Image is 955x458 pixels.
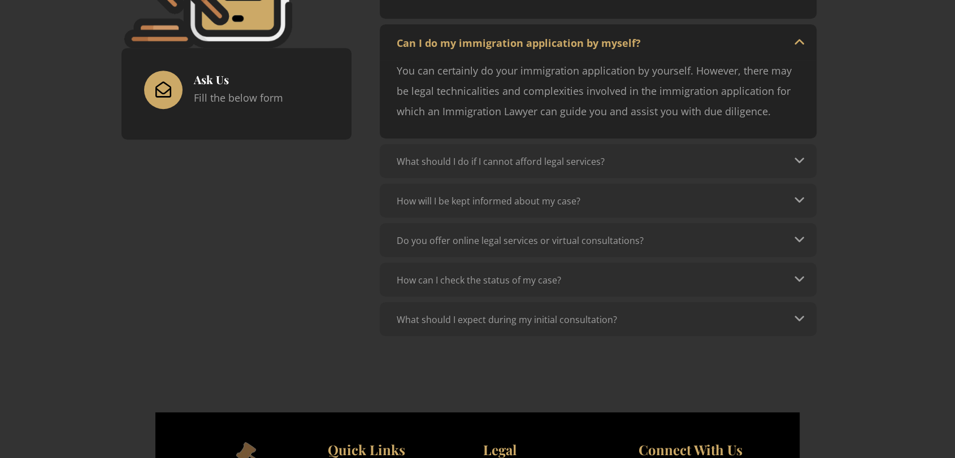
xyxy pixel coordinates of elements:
p: Fill the below form [194,88,283,108]
div: How will I be kept informed about my case? [397,195,580,207]
div: What should I expect during my initial consultation? [397,313,617,326]
div: Do you offer online legal services or virtual consultations? [397,234,644,247]
div: How can I check the status of my case? [397,274,561,286]
h4: Ask Us [194,72,283,88]
div: Can I do my immigration application by myself? [397,36,641,50]
p: You can certainly do your immigration application by yourself. However, there may be legal techni... [397,60,800,121]
div: What should I do if I cannot afford legal services? [397,155,605,168]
